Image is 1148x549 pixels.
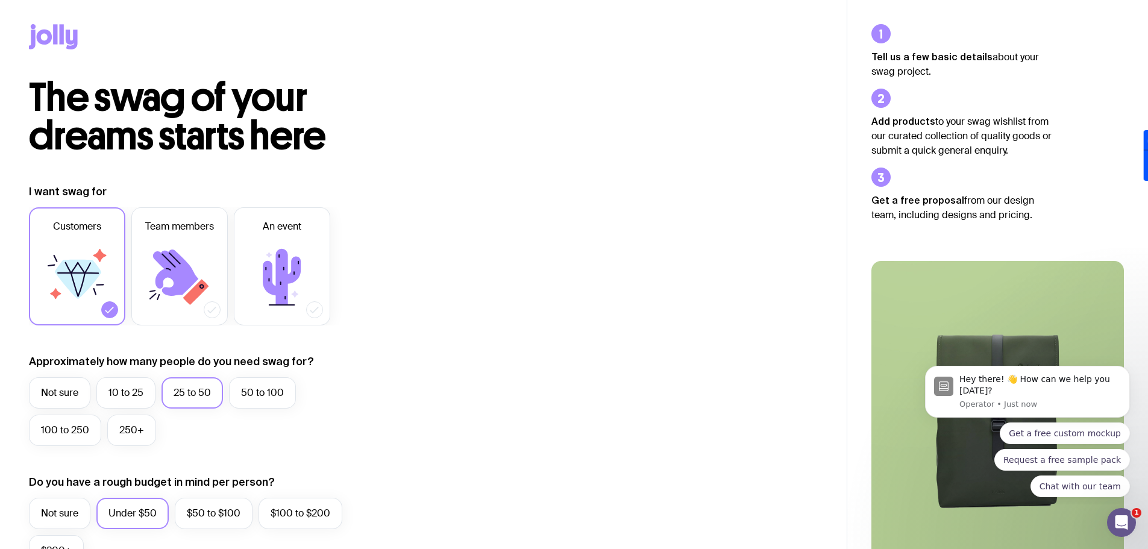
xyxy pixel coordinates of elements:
span: Customers [53,219,101,234]
span: 1 [1132,508,1141,518]
label: Not sure [29,498,90,529]
span: An event [263,219,301,234]
label: Not sure [29,377,90,409]
iframe: Intercom notifications message [907,355,1148,504]
span: Team members [145,219,214,234]
iframe: Intercom live chat [1107,508,1136,537]
p: from our design team, including designs and pricing. [871,193,1052,222]
label: 25 to 50 [162,377,223,409]
p: to your swag wishlist from our curated collection of quality goods or submit a quick general enqu... [871,114,1052,158]
label: Do you have a rough budget in mind per person? [29,475,275,489]
label: $100 to $200 [259,498,342,529]
label: 50 to 100 [229,377,296,409]
label: $50 to $100 [175,498,252,529]
label: 10 to 25 [96,377,155,409]
strong: Tell us a few basic details [871,51,993,62]
p: about your swag project. [871,49,1052,79]
span: The swag of your dreams starts here [29,74,326,160]
label: 250+ [107,415,156,446]
label: 100 to 250 [29,415,101,446]
label: Under $50 [96,498,169,529]
label: I want swag for [29,184,107,199]
strong: Get a free proposal [871,195,964,205]
label: Approximately how many people do you need swag for? [29,354,314,369]
strong: Add products [871,116,935,127]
